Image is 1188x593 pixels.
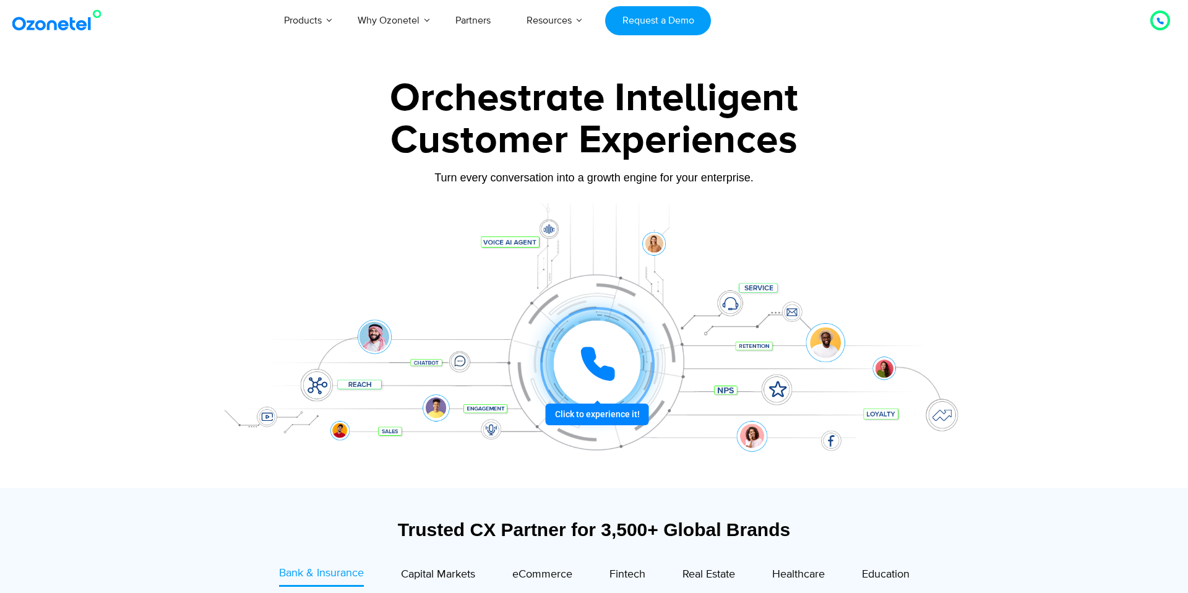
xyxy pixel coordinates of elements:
div: Orchestrate Intelligent [207,79,981,118]
div: Trusted CX Partner for 3,500+ Global Brands [213,519,975,540]
div: Turn every conversation into a growth engine for your enterprise. [207,171,981,184]
a: Fintech [609,565,645,587]
a: Request a Demo [605,6,711,35]
div: Customer Experiences [207,111,981,170]
span: Bank & Insurance [279,566,364,580]
a: Real Estate [682,565,735,587]
span: Real Estate [682,568,735,581]
span: Healthcare [772,568,825,581]
a: Bank & Insurance [279,565,364,587]
a: Capital Markets [401,565,475,587]
span: Education [862,568,910,581]
a: Education [862,565,910,587]
a: Healthcare [772,565,825,587]
a: eCommerce [512,565,572,587]
span: Fintech [609,568,645,581]
span: Capital Markets [401,568,475,581]
span: eCommerce [512,568,572,581]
